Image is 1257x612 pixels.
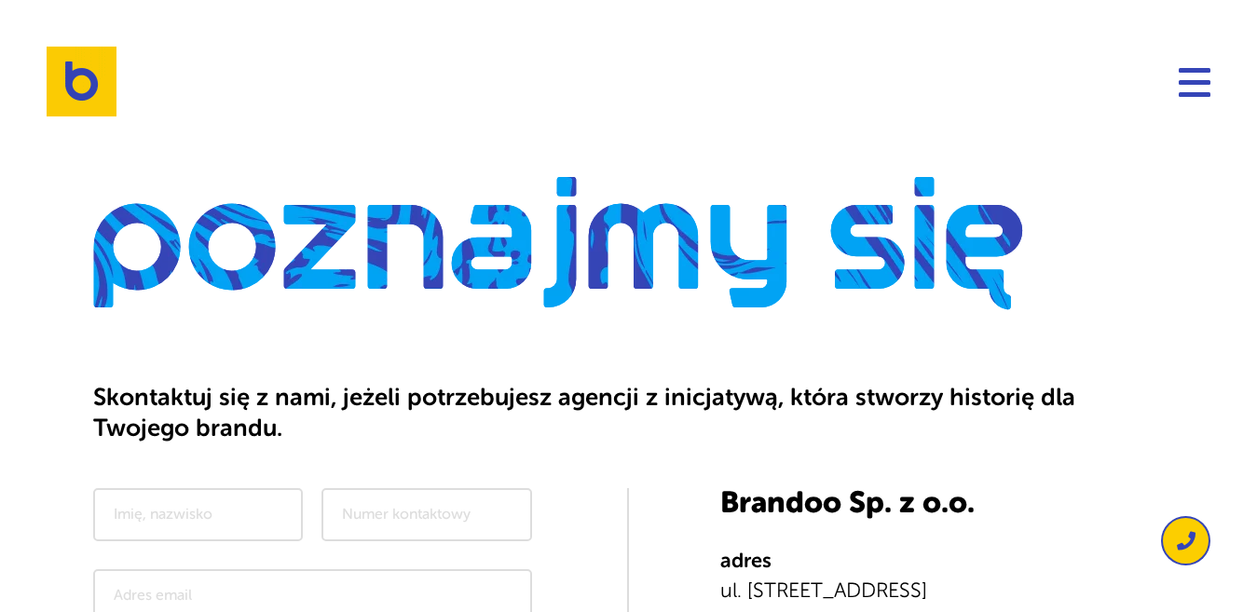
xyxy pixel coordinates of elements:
button: Navigation [1179,67,1210,97]
img: Brandoo Group [47,47,116,116]
strong: adres [720,549,772,572]
h2: Skontaktuj się z nami, jeżeli potrzebujesz agencji z inicjatywą, która stworzy historię dla Twoje... [93,383,1165,443]
input: Numer kontaktowy [321,488,532,541]
h3: Brandoo Sp. z o.o. [720,488,1165,518]
input: Imię, nazwisko [93,488,304,541]
img: Kontakt [93,177,1023,310]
